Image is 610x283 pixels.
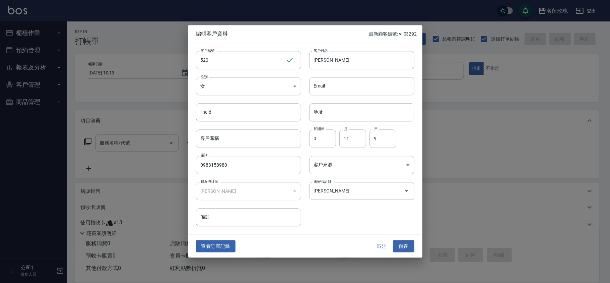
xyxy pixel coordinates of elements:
button: 儲存 [393,240,414,252]
button: 查看訂單記錄 [196,240,235,252]
div: [PERSON_NAME] [196,182,301,200]
label: 日 [374,127,378,132]
label: 偏好設計師 [314,179,331,184]
div: 女 [196,77,301,95]
label: 最近設計師 [201,179,218,184]
label: 電話 [201,153,208,158]
label: 客戶編號 [201,48,215,53]
span: 編輯客戶資料 [196,31,369,37]
p: 最新顧客編號: vi-03292 [369,31,417,38]
label: 客戶姓名 [314,48,328,53]
label: 月 [344,127,347,132]
button: 取消 [371,240,393,252]
label: 性別 [201,74,208,79]
label: 民國年 [314,127,324,132]
button: Open [401,186,412,196]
